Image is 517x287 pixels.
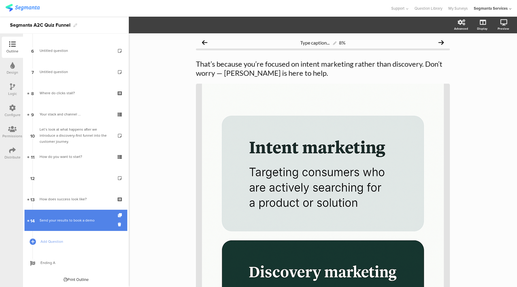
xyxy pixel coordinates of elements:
a: 14 Send your results to book a demo [24,210,127,231]
span: 7 [31,68,34,75]
a: 12 [24,167,127,189]
div: Display [477,26,487,31]
a: 8 Where do clicks stall? [24,82,127,104]
div: Print Outline [63,277,89,282]
span: Untitled question [40,69,68,75]
span: 9 [31,111,34,118]
a: 11 How do you want to start? [24,146,127,167]
div: Configure [5,112,21,118]
span: Ending A [41,260,118,266]
span: 12 [30,175,35,181]
span: 11 [31,153,34,160]
img: segmanta logo [5,4,40,12]
a: 10 Let’s look at what happens after we introduce a discovery-first funnel into the customer journey. [24,125,127,146]
i: Duplicate [118,213,123,217]
div: Advanced [454,26,468,31]
span: 10 [30,132,35,139]
a: 13 How does success look like? [24,189,127,210]
div: Preview [498,26,509,31]
span: Untitled question [40,48,68,53]
div: How do you want to start? [40,154,112,160]
a: Ending A [24,252,127,273]
span: 14 [30,217,35,224]
a: 7 Untitled question [24,61,127,82]
div: How does success look like? [40,196,112,202]
a: 9 Your stack and channel ... [24,104,127,125]
span: Add Question [41,239,118,245]
div: Outline [6,48,18,54]
div: 8% [339,40,346,45]
div: Distribute [5,155,21,160]
div: Let’s look at what happens after we introduce a discovery-first funnel into the customer journey. [40,126,112,145]
div: Permissions [2,133,22,139]
span: 6 [31,47,34,54]
p: That’s because you’re focused on intent marketing rather than discovery. Don’t worry — [PERSON_NA... [196,59,450,78]
i: Delete [118,222,123,227]
div: Segmanta Services [474,5,508,11]
span: 13 [30,196,35,202]
div: Your stack and channel ... [40,111,112,117]
span: Type caption... [300,40,330,45]
div: Logic [8,91,17,96]
a: 6 Untitled question [24,40,127,61]
span: Support [391,5,405,11]
div: Design [7,70,18,75]
span: 8 [31,90,34,96]
div: Segmanta A2C Quiz Funnel [10,20,70,30]
div: Send your results to book a demo [40,217,112,223]
div: Where do clicks stall? [40,90,112,96]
